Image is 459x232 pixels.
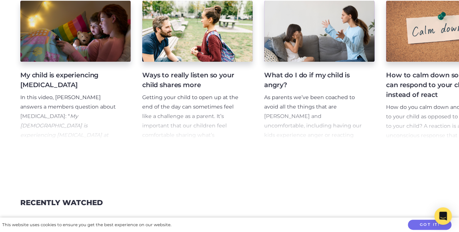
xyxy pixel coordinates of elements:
[20,70,119,90] h4: My child is experiencing [MEDICAL_DATA]
[264,70,363,90] h4: What do I do if my child is angry?
[142,1,253,140] a: Ways to really listen so your child shares more Getting your child to open up at the end of the d...
[408,220,451,230] button: Got it!
[264,1,374,140] a: What do I do if my child is angry? As parents we’ve been coached to avoid all the things that are...
[20,1,131,140] a: My child is experiencing [MEDICAL_DATA] In this video, [PERSON_NAME] answers a members question a...
[434,207,452,225] div: Open Intercom Messenger
[142,93,241,178] p: Getting your child to open up at the end of the day can sometimes feel like a challenge as a pare...
[20,93,119,178] p: In this video, [PERSON_NAME] answers a members question about [MEDICAL_DATA]: “
[20,198,103,207] h3: recently watched
[142,70,241,90] h4: Ways to really listen so your child shares more
[2,221,171,229] div: This website uses cookies to ensure you get the best experience on our website.
[264,93,363,187] p: As parents we’ve been coached to avoid all the things that are [PERSON_NAME] and uncomfortable, i...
